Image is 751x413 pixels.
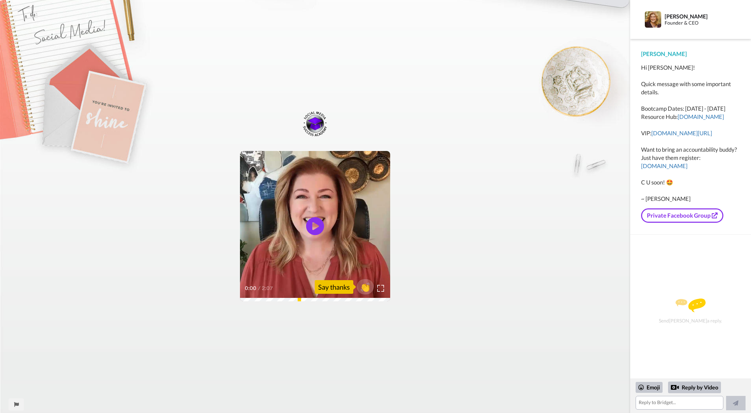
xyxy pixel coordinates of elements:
span: 0:00 [245,284,257,292]
div: [PERSON_NAME] [641,50,740,58]
button: 👏 [357,279,374,294]
div: Reply by Video [671,383,679,391]
a: [DOMAIN_NAME] [641,162,688,169]
span: 2:07 [262,284,274,292]
span: / [258,284,260,292]
div: Emoji [636,382,663,393]
img: Profile Image [645,11,661,28]
img: Full screen [377,285,384,292]
a: [DOMAIN_NAME][URL] [651,129,712,137]
div: Founder & CEO [665,20,740,26]
span: 👏 [357,281,374,292]
a: Private Facebook Group [641,208,723,223]
div: Say thanks [315,280,353,294]
div: Send [PERSON_NAME] a reply. [639,247,742,375]
div: [PERSON_NAME] [665,13,740,19]
a: [DOMAIN_NAME] [678,113,724,120]
img: c0a8bcd3-05d9-4d39-933a-1b7a5a22077c [301,110,329,137]
div: Hi [PERSON_NAME]! Quick message with some important details. Bootcamp Dates: [DATE] - [DATE] Reso... [641,64,740,203]
div: CC [378,155,386,162]
div: Reply by Video [668,382,721,393]
img: message.svg [676,299,706,312]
